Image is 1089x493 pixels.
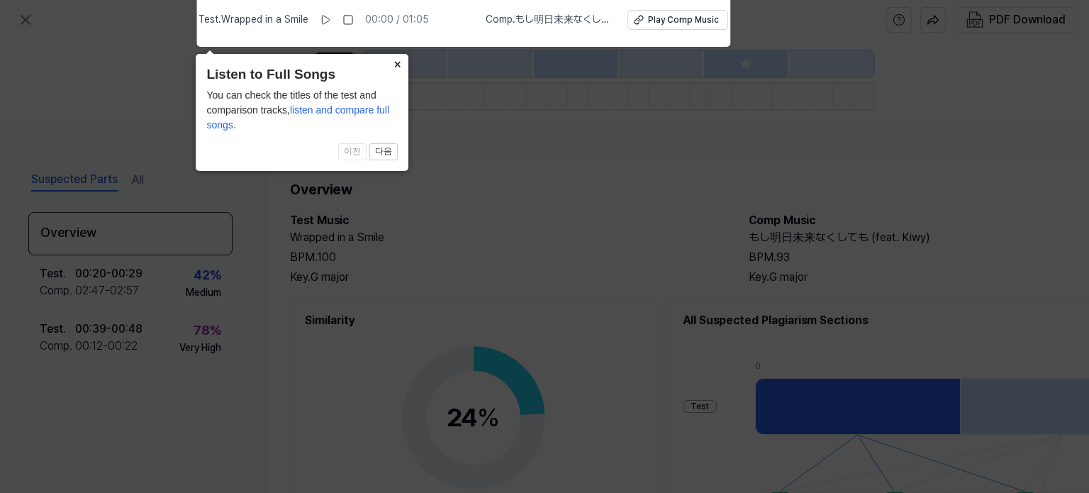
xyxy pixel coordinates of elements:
[386,54,408,74] button: Close
[199,13,308,27] span: Test . Wrapped in a Smile
[369,143,398,160] button: 다음
[486,13,610,27] span: Comp . もし明日未来なくしても (feat. Kiwy)
[627,10,728,30] button: Play Comp Music
[365,13,429,27] div: 00:00 / 01:05
[206,104,389,131] span: listen and compare full songs.
[648,14,719,26] div: Play Comp Music
[206,88,398,133] div: You can check the titles of the test and comparison tracks,
[206,65,398,85] header: Listen to Full Songs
